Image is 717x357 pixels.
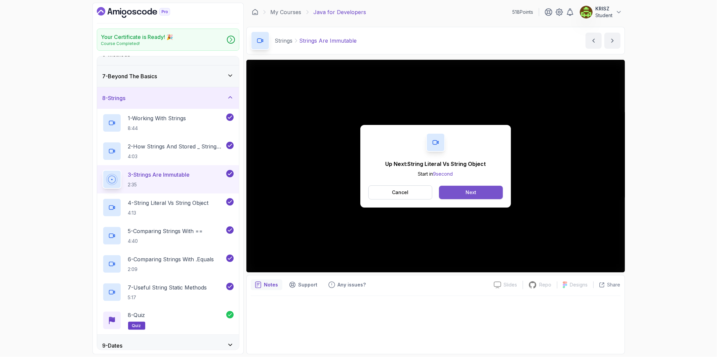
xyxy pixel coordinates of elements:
p: 3 - Strings Are Immutable [128,171,190,179]
p: 8 - Quiz [128,311,145,319]
h3: 9 - Dates [103,342,123,350]
a: Dashboard [252,9,258,15]
p: KRISZ [596,5,613,12]
p: 1 - Working With Strings [128,114,186,122]
p: 4:03 [128,153,225,160]
p: Java for Developers [314,8,366,16]
p: Any issues? [338,281,366,288]
button: 7-Beyond The Basics [97,65,239,87]
img: user profile image [580,6,593,18]
button: 1-Working With Strings8:44 [103,114,234,132]
a: My Courses [271,8,302,16]
p: 2 - How Strings And Stored _ String Pool [128,142,225,150]
a: Dashboard [97,7,186,18]
p: 4:40 [128,238,203,244]
p: 2:09 [128,266,214,273]
p: Designs [570,281,588,288]
p: Course Completed! [101,41,173,46]
button: Next [439,186,503,199]
p: 518 Points [513,9,533,15]
button: 9-Dates [97,335,239,356]
p: Start in [385,171,486,177]
button: 7-Useful String Static Methods5:17 [103,283,234,302]
p: Notes [264,281,278,288]
h3: 8 - Strings [103,94,126,102]
button: 6-Comparing Strings With .Equals2:09 [103,255,234,273]
p: 7 - Useful String Static Methods [128,283,207,292]
button: 8-Quizquiz [103,311,234,330]
h3: 7 - Beyond The Basics [103,72,157,80]
button: user profile imageKRISZStudent [580,5,622,19]
p: Cancel [392,189,408,196]
button: next content [604,33,621,49]
button: Support button [285,279,322,290]
p: Up Next: String Literal Vs String Object [385,160,486,168]
p: 8:44 [128,125,186,132]
h2: Your Certificate is Ready! 🎉 [101,33,173,41]
button: Share [593,281,621,288]
p: Share [607,281,621,288]
a: Your Certificate is Ready! 🎉Course Completed! [97,29,239,51]
div: Next [466,189,476,196]
p: Strings [275,37,293,45]
p: 4:13 [128,210,209,216]
button: 4-String Literal Vs String Object4:13 [103,198,234,217]
button: 8-Strings [97,87,239,109]
p: Strings Are Immutable [300,37,357,45]
button: Feedback button [324,279,370,290]
button: 5-Comparing Strings With ==4:40 [103,226,234,245]
p: 6 - Comparing Strings With .Equals [128,255,214,263]
iframe: 3 - Strings are Immutable [246,60,625,272]
p: Repo [540,281,552,288]
button: notes button [251,279,282,290]
button: previous content [586,33,602,49]
p: Slides [504,281,517,288]
p: 5 - Comparing Strings With == [128,227,203,235]
button: Cancel [368,185,433,199]
span: 9 second [433,171,453,177]
p: 2:35 [128,181,190,188]
p: Support [298,281,318,288]
button: 3-Strings Are Immutable2:35 [103,170,234,189]
span: quiz [132,323,141,328]
p: 5:17 [128,294,207,301]
button: 2-How Strings And Stored _ String Pool4:03 [103,142,234,161]
p: 4 - String Literal Vs String Object [128,199,209,207]
p: Student [596,12,613,19]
